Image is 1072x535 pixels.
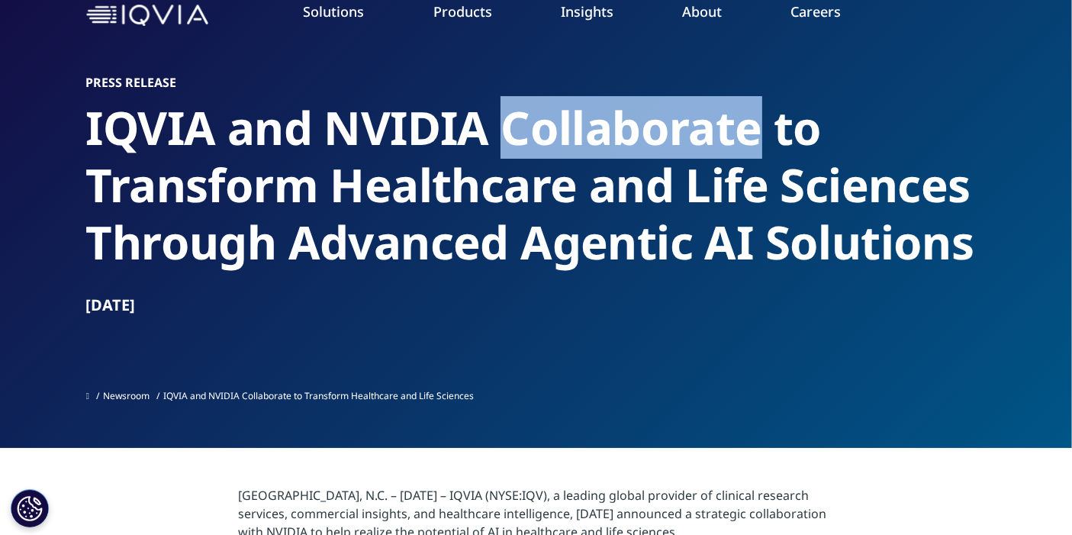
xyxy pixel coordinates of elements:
[561,2,613,21] a: Insights
[163,389,474,402] span: IQVIA and NVIDIA Collaborate to Transform Healthcare and Life Sciences
[86,75,987,90] h1: Press Release
[433,2,492,21] a: Products
[86,5,208,27] img: IQVIA Healthcare Information Technology and Pharma Clinical Research Company
[682,2,722,21] a: About
[790,2,841,21] a: Careers
[11,489,49,527] button: Cookies Settings
[86,99,987,271] h2: IQVIA and NVIDIA Collaborate to Transform Healthcare and Life Sciences Through Advanced Agentic A...
[304,2,365,21] a: Solutions
[86,295,987,316] div: [DATE]
[103,389,150,402] a: Newsroom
